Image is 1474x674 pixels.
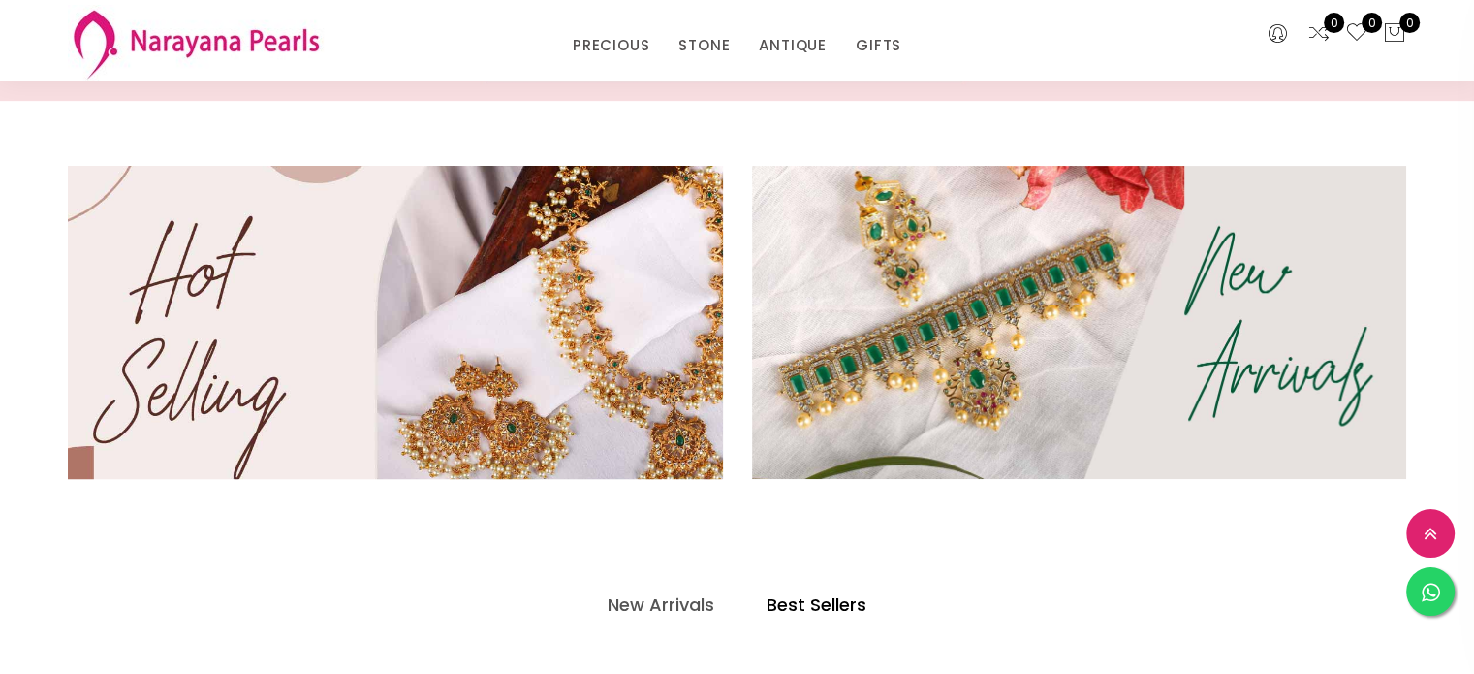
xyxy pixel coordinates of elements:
span: 0 [1399,13,1420,33]
span: 0 [1324,13,1344,33]
a: ANTIQUE [759,31,827,60]
a: PRECIOUS [573,31,649,60]
h4: New Arrivals [608,594,714,617]
h4: Best Sellers [767,594,866,617]
a: GIFTS [856,31,901,60]
button: 0 [1383,21,1406,47]
a: 0 [1345,21,1368,47]
span: 0 [1362,13,1382,33]
a: 0 [1307,21,1331,47]
a: STONE [678,31,730,60]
